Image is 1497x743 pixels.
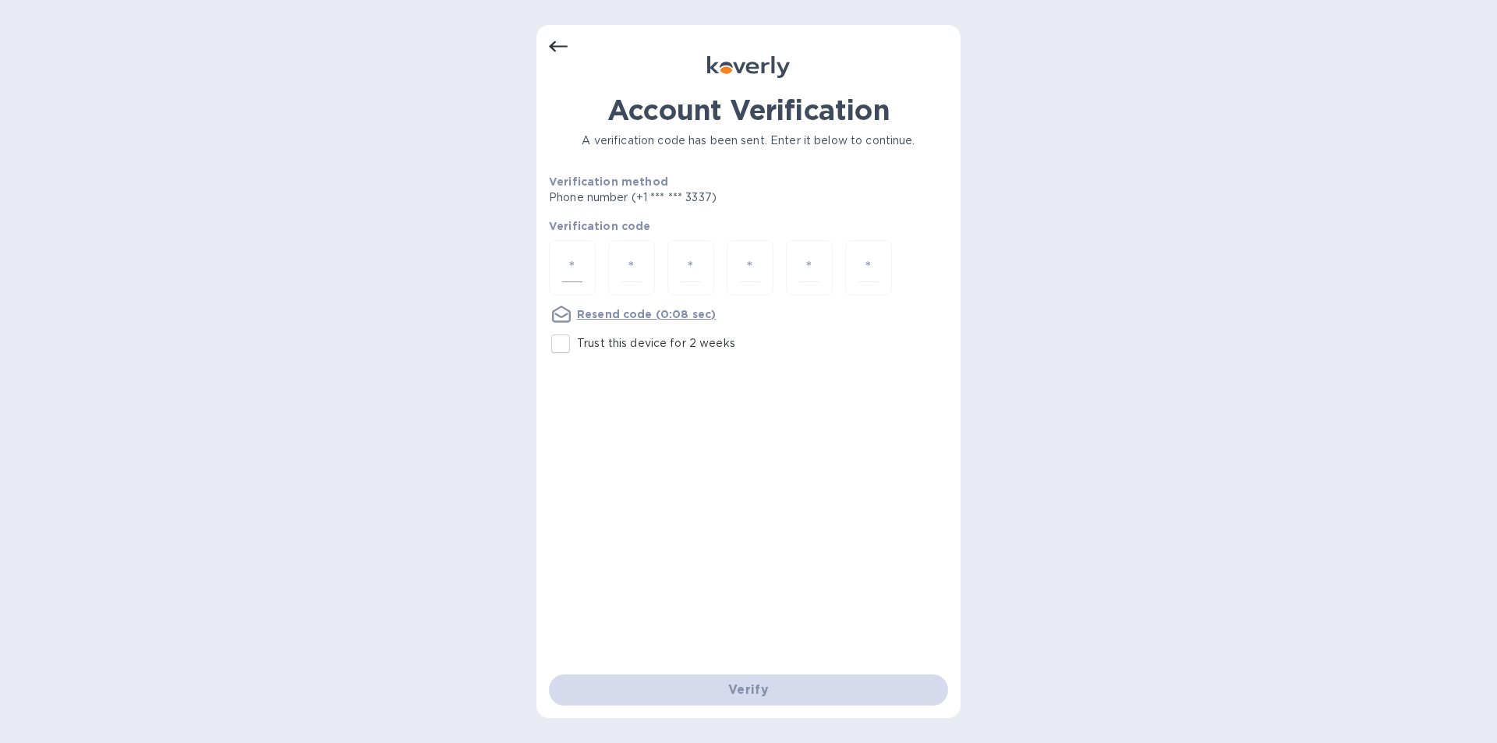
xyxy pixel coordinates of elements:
p: Trust this device for 2 weeks [577,335,735,352]
u: Resend code (0:08 sec) [577,308,716,320]
h1: Account Verification [549,94,948,126]
p: A verification code has been sent. Enter it below to continue. [549,133,948,149]
p: Verification code [549,218,948,234]
p: Phone number (+1 *** *** 3337) [549,189,836,206]
b: Verification method [549,175,668,188]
